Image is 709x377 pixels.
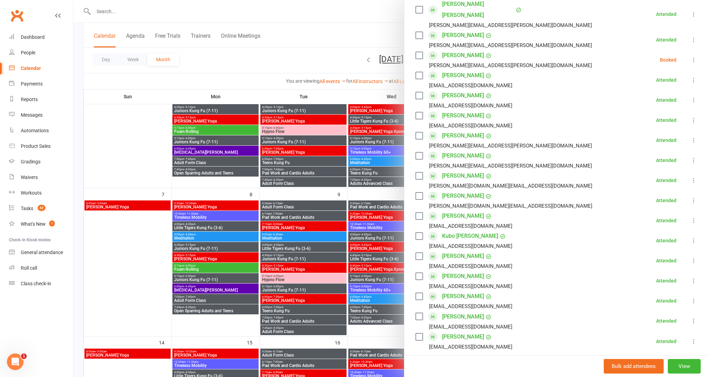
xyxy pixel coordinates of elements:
[656,258,676,263] div: Attended
[442,70,484,81] a: [PERSON_NAME]
[21,190,42,196] div: Workouts
[442,331,484,342] a: [PERSON_NAME]
[656,318,676,323] div: Attended
[429,161,592,170] div: [PERSON_NAME][EMAIL_ADDRESS][PERSON_NAME][DOMAIN_NAME]
[9,61,73,76] a: Calendar
[429,242,512,251] div: [EMAIL_ADDRESS][DOMAIN_NAME]
[8,7,26,24] a: Clubworx
[21,174,38,180] div: Waivers
[21,112,43,118] div: Messages
[429,201,592,210] div: [PERSON_NAME][DOMAIN_NAME][EMAIL_ADDRESS][DOMAIN_NAME]
[429,101,512,110] div: [EMAIL_ADDRESS][DOMAIN_NAME]
[9,216,73,232] a: What's New1
[656,218,676,223] div: Attended
[9,201,73,216] a: Tasks 42
[442,291,484,302] a: [PERSON_NAME]
[9,245,73,260] a: General attendance kiosk mode
[656,37,676,42] div: Attended
[656,198,676,203] div: Attended
[660,57,676,62] div: Booked
[656,278,676,283] div: Attended
[656,298,676,303] div: Attended
[9,170,73,185] a: Waivers
[429,61,592,70] div: [PERSON_NAME][EMAIL_ADDRESS][PERSON_NAME][DOMAIN_NAME]
[656,178,676,183] div: Attended
[656,98,676,102] div: Attended
[21,159,41,164] div: Gradings
[9,185,73,201] a: Workouts
[21,221,46,227] div: What's New
[9,92,73,107] a: Reports
[442,110,484,121] a: [PERSON_NAME]
[9,29,73,45] a: Dashboard
[21,143,51,149] div: Product Sales
[21,128,49,133] div: Automations
[429,181,592,190] div: [PERSON_NAME][DOMAIN_NAME][EMAIL_ADDRESS][DOMAIN_NAME]
[21,34,45,40] div: Dashboard
[9,123,73,138] a: Automations
[9,107,73,123] a: Messages
[442,30,484,41] a: [PERSON_NAME]
[7,353,24,370] iframe: Intercom live chat
[9,260,73,276] a: Roll call
[9,138,73,154] a: Product Sales
[429,282,512,291] div: [EMAIL_ADDRESS][DOMAIN_NAME]
[21,265,37,271] div: Roll call
[442,271,484,282] a: [PERSON_NAME]
[429,302,512,311] div: [EMAIL_ADDRESS][DOMAIN_NAME]
[442,130,484,141] a: [PERSON_NAME]
[49,221,55,226] span: 1
[21,250,63,255] div: General attendance
[656,12,676,17] div: Attended
[656,78,676,82] div: Attended
[656,138,676,143] div: Attended
[429,262,512,271] div: [EMAIL_ADDRESS][DOMAIN_NAME]
[38,205,45,211] span: 42
[429,141,592,150] div: [PERSON_NAME][EMAIL_ADDRESS][PERSON_NAME][DOMAIN_NAME]
[429,121,512,130] div: [EMAIL_ADDRESS][DOMAIN_NAME]
[21,50,35,55] div: People
[442,311,484,322] a: [PERSON_NAME]
[442,150,484,161] a: [PERSON_NAME]
[442,251,484,262] a: [PERSON_NAME]
[429,342,512,351] div: [EMAIL_ADDRESS][DOMAIN_NAME]
[21,206,33,211] div: Tasks
[656,339,676,344] div: Attended
[21,65,41,71] div: Calendar
[429,222,512,231] div: [EMAIL_ADDRESS][DOMAIN_NAME]
[429,41,592,50] div: [PERSON_NAME][EMAIL_ADDRESS][PERSON_NAME][DOMAIN_NAME]
[442,231,498,242] a: Kubo [PERSON_NAME]
[656,118,676,123] div: Attended
[442,170,484,181] a: [PERSON_NAME]
[442,50,484,61] a: [PERSON_NAME]
[21,97,38,102] div: Reports
[9,154,73,170] a: Gradings
[429,21,592,30] div: [PERSON_NAME][EMAIL_ADDRESS][PERSON_NAME][DOMAIN_NAME]
[668,359,701,374] button: View
[21,281,51,286] div: Class check-in
[442,90,484,101] a: [PERSON_NAME]
[656,158,676,163] div: Attended
[9,76,73,92] a: Payments
[442,210,484,222] a: [PERSON_NAME]
[21,353,27,359] span: 1
[9,45,73,61] a: People
[429,81,512,90] div: [EMAIL_ADDRESS][DOMAIN_NAME]
[21,81,43,87] div: Payments
[429,322,512,331] div: [EMAIL_ADDRESS][DOMAIN_NAME]
[604,359,664,374] button: Bulk add attendees
[9,276,73,291] a: Class kiosk mode
[442,190,484,201] a: [PERSON_NAME]
[656,238,676,243] div: Attended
